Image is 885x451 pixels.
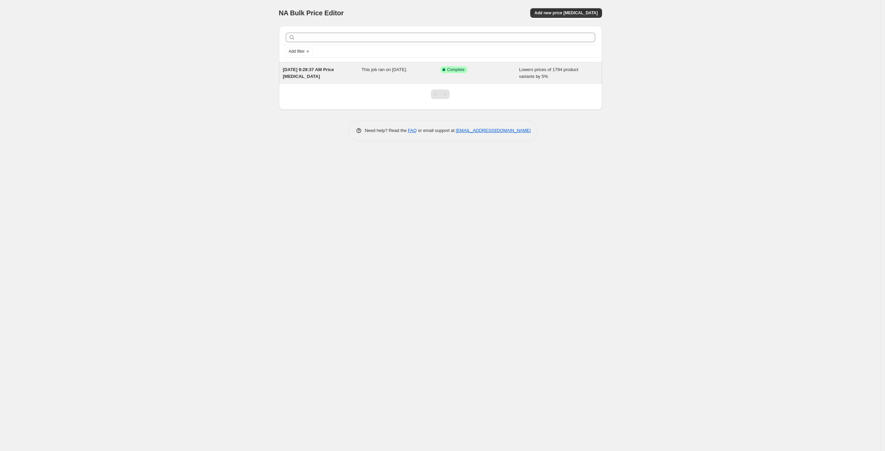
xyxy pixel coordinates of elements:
[283,67,334,79] span: [DATE] 9:28:37 AM Price [MEDICAL_DATA]
[408,128,417,133] a: FAQ
[447,67,465,72] span: Complete
[456,128,531,133] a: [EMAIL_ADDRESS][DOMAIN_NAME]
[365,128,408,133] span: Need help? Read the
[534,10,598,16] span: Add new price [MEDICAL_DATA]
[530,8,602,18] button: Add new price [MEDICAL_DATA]
[431,89,450,99] nav: Pagination
[286,47,313,55] button: Add filter
[362,67,407,72] span: This job ran on [DATE].
[417,128,456,133] span: or email support at
[519,67,578,79] span: Lowers prices of 1794 product variants by 5%
[289,49,305,54] span: Add filter
[279,9,344,17] span: NA Bulk Price Editor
